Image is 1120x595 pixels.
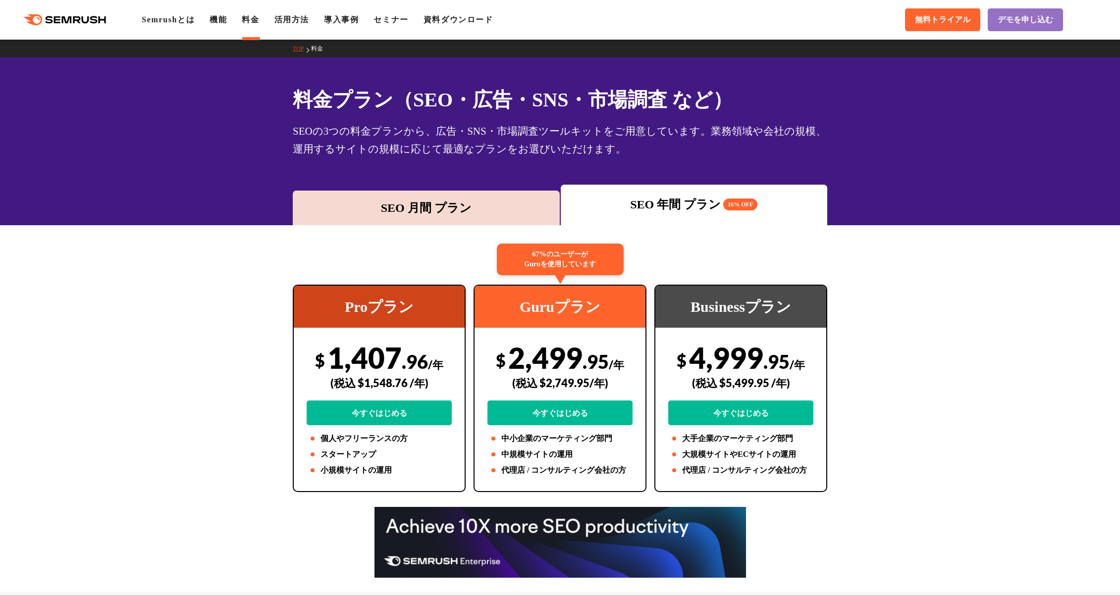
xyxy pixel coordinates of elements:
[609,358,624,371] span: /年
[668,433,813,445] li: 大手企業のマーケティング部門
[242,15,259,24] a: 料金
[668,448,813,460] li: 大規模サイトやECサイトの運用
[373,15,408,24] a: セミナー
[142,15,195,24] a: Semrushとは
[988,8,1063,31] a: デモを申し込む
[424,15,493,24] a: 資料ダウンロード
[487,365,633,400] div: (税込 $2,749.95/年)
[487,400,633,425] a: 今すぐはじめる
[668,340,813,425] div: 4,999
[668,400,813,425] a: 今すぐはじめる
[307,433,452,445] li: 個人やフリーランスの方
[655,286,826,328] div: Businessプラン
[496,350,506,370] span: $
[307,400,452,425] a: 今すぐはじめる
[210,15,227,24] a: 機能
[668,464,813,476] li: 代理店 / コンサルティング会社の方
[998,15,1053,25] span: デモを申し込む
[293,45,311,52] a: TOP
[790,358,805,371] span: /年
[566,196,823,213] div: SEO 年間 プラン
[763,350,790,373] span: .95
[298,199,555,217] div: SEO 月間 プラン
[294,286,465,328] div: Proプラン
[583,350,609,373] span: .95
[475,286,645,328] div: Guruプラン
[677,350,687,370] span: $
[402,350,428,373] span: .96
[324,15,359,24] a: 導入事例
[293,122,827,158] div: SEOの3つの料金プランから、広告・SNS・市場調査ツールキットをご用意しています。業務領域や会社の規模、運用するサイトの規模に応じて最適なプランをお選びいただけます。
[487,433,633,445] li: 中小企業のマーケティング部門
[307,464,452,476] li: 小規模サイトの運用
[723,198,757,210] span: 16% OFF
[487,464,633,476] li: 代理店 / コンサルティング会社の方
[915,15,970,25] span: 無料トライアル
[274,15,309,24] a: 活用方法
[668,365,813,400] div: (税込 $5,499.95 /年)
[311,45,330,52] a: 料金
[428,358,443,371] span: /年
[497,244,624,275] div: 67%のユーザーが Guruを使用しています
[315,350,325,370] span: $
[307,448,452,460] li: スタートアップ
[293,85,827,114] h1: 料金プラン（SEO・広告・SNS・市場調査 など）
[487,448,633,460] li: 中規模サイトの運用
[905,8,980,31] a: 無料トライアル
[307,365,452,400] div: (税込 $1,548.76 /年)
[487,340,633,425] div: 2,499
[307,340,452,425] div: 1,407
